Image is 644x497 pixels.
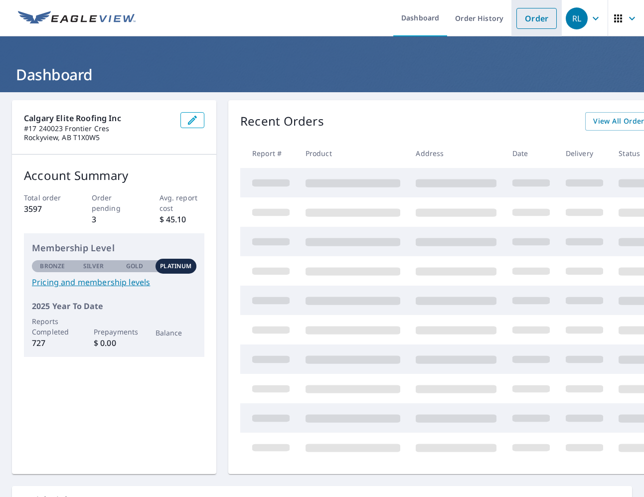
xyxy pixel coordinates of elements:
p: Total order [24,192,69,203]
p: 727 [32,337,73,349]
p: Recent Orders [240,112,324,131]
p: Silver [83,262,104,271]
p: Reports Completed [32,316,73,337]
a: Pricing and membership levels [32,276,196,288]
div: RL [566,7,588,29]
img: EV Logo [18,11,136,26]
p: Avg. report cost [160,192,205,213]
p: 3597 [24,203,69,215]
a: Order [516,8,557,29]
p: Rockyview, AB T1X0W5 [24,133,172,142]
p: Bronze [40,262,65,271]
p: #17 240023 Frontier Cres [24,124,172,133]
p: Account Summary [24,166,204,184]
p: Order pending [92,192,137,213]
p: $ 0.00 [94,337,135,349]
p: Prepayments [94,327,135,337]
p: $ 45.10 [160,213,205,225]
th: Report # [240,139,298,168]
th: Date [504,139,558,168]
th: Delivery [558,139,611,168]
p: 2025 Year To Date [32,300,196,312]
th: Address [408,139,504,168]
p: 3 [92,213,137,225]
p: Platinum [160,262,191,271]
th: Product [298,139,408,168]
p: Membership Level [32,241,196,255]
h1: Dashboard [12,64,632,85]
p: Gold [126,262,143,271]
p: Balance [156,328,197,338]
p: Calgary Elite Roofing Inc [24,112,172,124]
